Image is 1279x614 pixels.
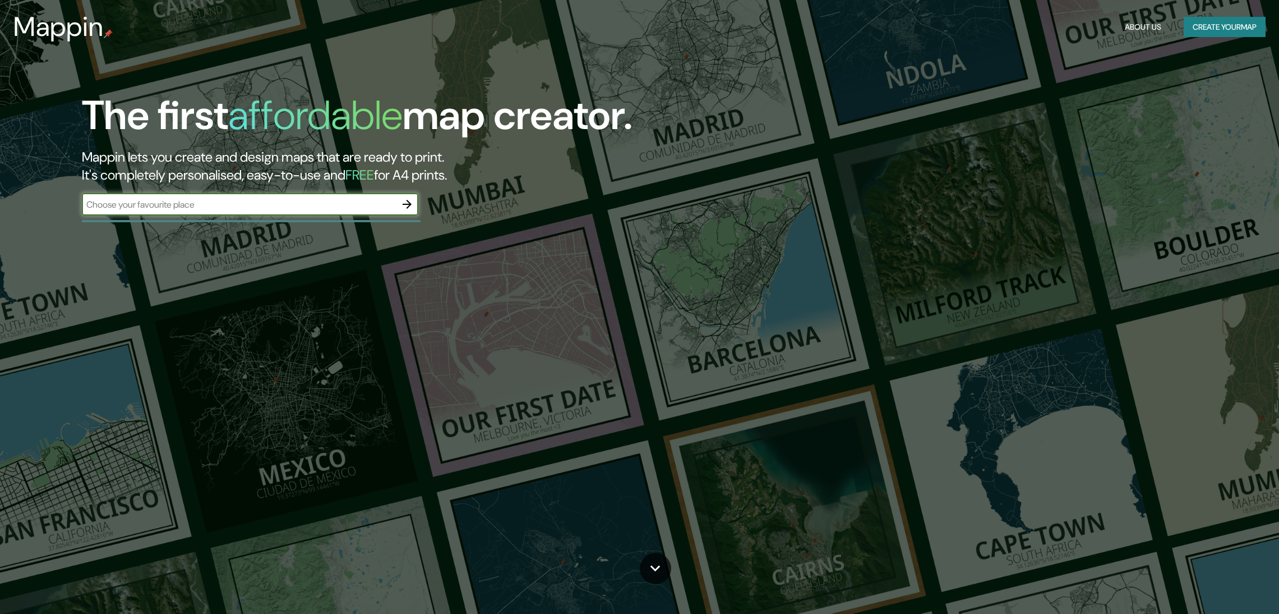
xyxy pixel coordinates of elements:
[13,11,104,43] h3: Mappin
[82,92,632,148] h1: The first map creator.
[104,29,113,38] img: mappin-pin
[1184,17,1266,38] button: Create yourmap
[228,89,403,141] h1: affordable
[1120,17,1166,38] button: About Us
[82,148,722,184] h2: Mappin lets you create and design maps that are ready to print. It's completely personalised, eas...
[82,198,396,211] input: Choose your favourite place
[345,166,374,184] h5: FREE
